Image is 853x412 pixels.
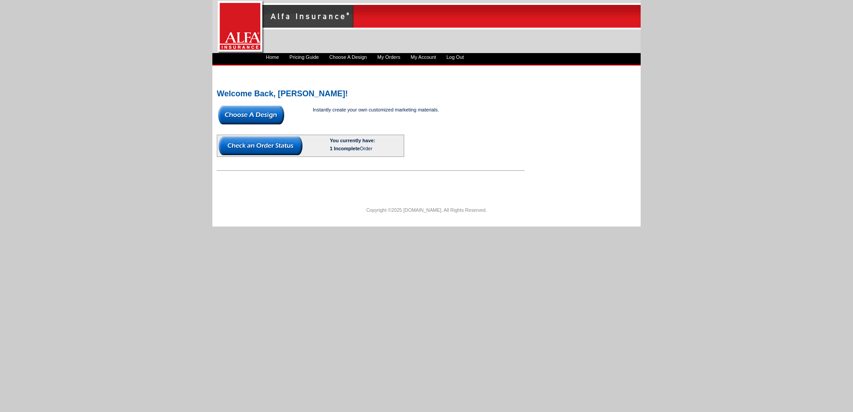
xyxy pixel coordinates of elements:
[313,107,439,112] span: Instantly create your own customized marketing materials.
[217,90,636,98] h2: Welcome Back, [PERSON_NAME]!
[218,106,284,124] img: button-choose-design.gif
[330,144,402,152] div: Order
[411,54,436,60] a: My Account
[266,54,279,60] a: Home
[212,206,641,214] p: Copyright ©2025 [DOMAIN_NAME]. All Rights Reserved.
[330,138,375,143] b: You currently have:
[377,54,400,60] a: My Orders
[329,54,367,60] a: Choose A Design
[330,146,360,151] span: 1 Incomplete
[290,54,319,60] a: Pricing Guide
[447,54,464,60] a: Log Out
[219,136,302,155] img: button-check-order-status.gif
